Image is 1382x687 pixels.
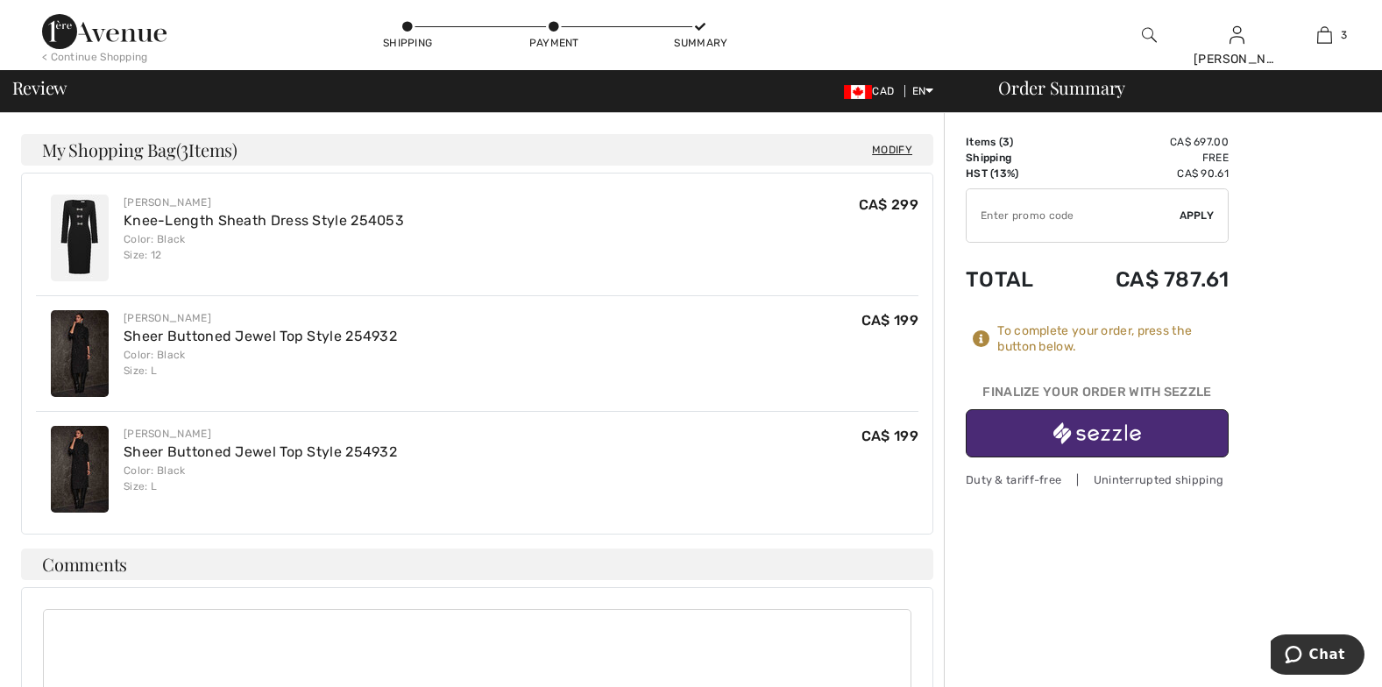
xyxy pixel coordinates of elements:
span: 3 [1341,27,1347,43]
span: CA$ 199 [861,312,918,329]
span: Review [12,79,67,96]
img: Canadian Dollar [844,85,872,99]
img: Sheer Buttoned Jewel Top Style 254932 [51,310,109,397]
div: Order Summary [977,79,1371,96]
td: Shipping [966,150,1065,166]
img: Knee-Length Sheath Dress Style 254053 [51,195,109,281]
span: 3 [181,137,188,159]
td: Free [1065,150,1229,166]
img: search the website [1142,25,1157,46]
img: My Info [1230,25,1244,46]
div: [PERSON_NAME] [124,195,404,210]
td: Items ( ) [966,134,1065,150]
a: Sign In [1230,26,1244,43]
span: Apply [1180,208,1215,223]
img: 1ère Avenue [42,14,167,49]
span: Modify [872,141,912,159]
img: Sheer Buttoned Jewel Top Style 254932 [51,426,109,513]
td: Total [966,250,1065,309]
div: Summary [674,35,726,51]
div: Duty & tariff-free | Uninterrupted shipping [966,471,1229,488]
iframe: Opens a widget where you can chat to one of our agents [1271,634,1364,678]
span: CA$ 299 [859,196,918,213]
div: Payment [528,35,580,51]
div: [PERSON_NAME] [124,310,397,326]
div: Color: Black Size: L [124,463,397,494]
td: HST (13%) [966,166,1065,181]
span: ( Items) [176,138,237,161]
td: CA$ 787.61 [1065,250,1229,309]
div: [PERSON_NAME] [124,426,397,442]
div: To complete your order, press the button below. [997,323,1229,355]
a: 3 [1281,25,1367,46]
span: CA$ 199 [861,428,918,444]
h4: Comments [21,549,933,580]
div: [PERSON_NAME] [1194,50,1279,68]
img: My Bag [1317,25,1332,46]
a: Sheer Buttoned Jewel Top Style 254932 [124,328,397,344]
span: CAD [844,85,901,97]
div: Shipping [381,35,434,51]
div: Color: Black Size: 12 [124,231,404,263]
span: EN [912,85,934,97]
img: sezzle_white.svg [1053,422,1141,444]
td: CA$ 90.61 [1065,166,1229,181]
a: Sheer Buttoned Jewel Top Style 254932 [124,443,397,460]
a: Knee-Length Sheath Dress Style 254053 [124,212,404,229]
div: Color: Black Size: L [124,347,397,379]
div: Finalize Your Order with Sezzle [966,383,1229,409]
td: CA$ 697.00 [1065,134,1229,150]
div: < Continue Shopping [42,49,148,65]
input: Promo code [967,189,1180,242]
span: 3 [1003,136,1010,148]
h4: My Shopping Bag [21,134,933,166]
